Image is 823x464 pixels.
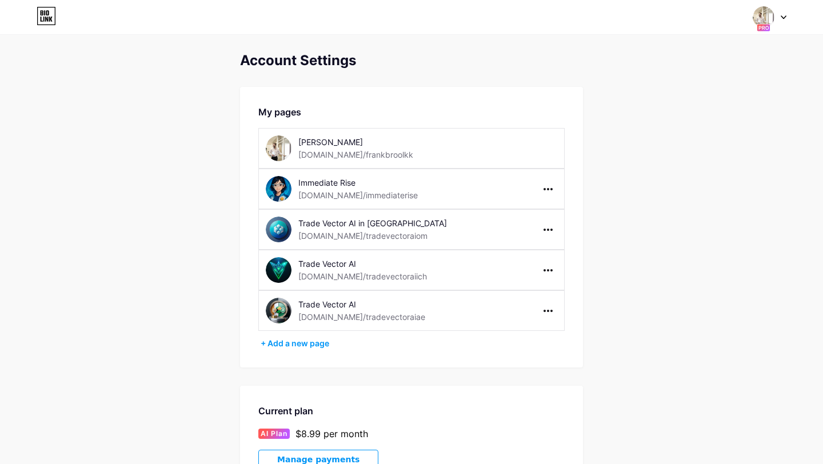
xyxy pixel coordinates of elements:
div: $8.99 per month [295,427,368,441]
img: tradevectoraiae [266,298,291,323]
div: [DOMAIN_NAME]/tradevectoraiae [298,311,425,323]
div: [DOMAIN_NAME]/tradevectoraiich [298,270,427,282]
img: frankbroolkk [266,135,291,161]
div: [PERSON_NAME] [298,136,460,148]
div: Trade Vector AI [298,258,460,270]
div: [DOMAIN_NAME]/immediaterise [298,189,418,201]
div: [DOMAIN_NAME]/frankbroolkk [298,149,413,161]
div: My pages [258,105,565,119]
div: Trade Vector AI [298,298,460,310]
div: Account Settings [240,53,583,69]
div: Trade Vector AI in [GEOGRAPHIC_DATA] [298,217,460,229]
img: tradevectoraiom [266,217,291,242]
img: frankbroolkk [753,6,774,28]
img: immediaterise [266,176,291,202]
div: [DOMAIN_NAME]/tradevectoraiom [298,230,428,242]
img: tradevectoraiich [266,257,291,283]
div: Immediate Rise [298,177,460,189]
div: + Add a new page [261,338,565,349]
span: AI Plan [261,429,287,439]
div: Current plan [258,404,565,418]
